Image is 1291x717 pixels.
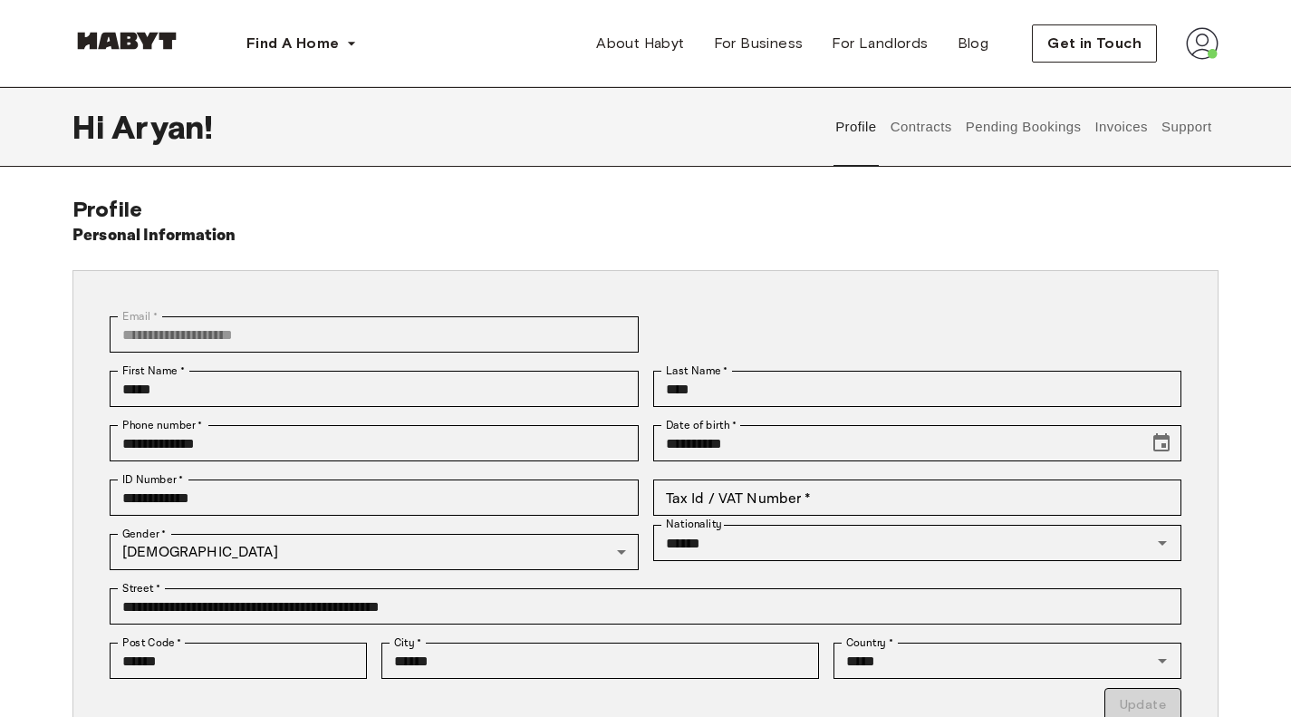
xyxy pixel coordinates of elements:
a: About Habyt [582,25,698,62]
button: Open [1150,530,1175,556]
h6: Personal Information [72,223,236,248]
button: Invoices [1093,87,1150,167]
span: About Habyt [596,33,684,54]
span: Blog [958,33,989,54]
label: Gender [122,526,166,542]
span: For Landlords [832,33,928,54]
label: Post Code [122,635,182,651]
label: Last Name [666,363,728,379]
div: user profile tabs [829,87,1219,167]
button: Contracts [888,87,954,167]
label: Email [122,308,158,325]
a: For Business [699,25,818,62]
span: Get in Touch [1047,33,1142,54]
label: City [394,635,422,651]
label: Street [122,580,160,596]
div: [DEMOGRAPHIC_DATA] [110,534,639,570]
span: Hi [72,108,111,146]
label: Phone number [122,417,203,433]
span: Profile [72,196,142,222]
button: Get in Touch [1032,24,1157,63]
a: For Landlords [817,25,942,62]
label: Country [846,635,893,651]
span: Aryan ! [111,108,213,146]
label: Nationality [666,517,722,532]
label: ID Number [122,471,183,488]
span: Find A Home [246,33,339,54]
img: Habyt [72,32,181,50]
img: avatar [1186,27,1219,60]
button: Find A Home [232,25,371,62]
button: Choose date, selected date is Aug 30, 2001 [1143,425,1180,461]
button: Profile [833,87,880,167]
button: Open [1150,648,1175,673]
label: Date of birth [666,417,737,433]
button: Pending Bookings [963,87,1084,167]
a: Blog [943,25,1004,62]
span: For Business [714,33,804,54]
label: First Name [122,363,185,379]
button: Support [1159,87,1214,167]
div: You can't change your email address at the moment. Please reach out to customer support in case y... [110,316,639,353]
